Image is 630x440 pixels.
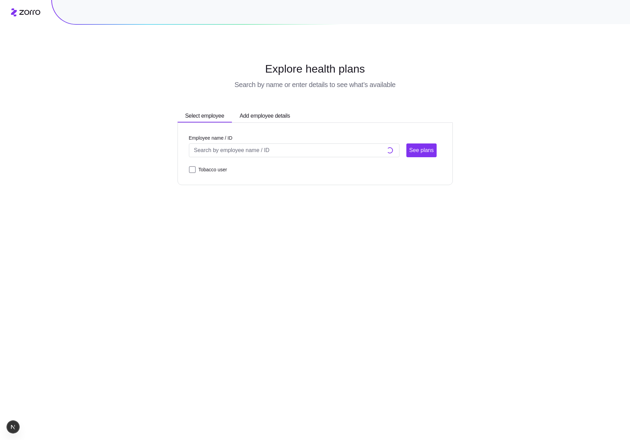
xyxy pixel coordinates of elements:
span: See plans [409,146,434,154]
input: Search by employee name / ID [189,143,400,157]
h3: Search by name or enter details to see what’s available [235,80,396,89]
button: See plans [406,143,436,157]
label: Employee name / ID [189,135,233,142]
h1: Explore health plans [145,61,486,77]
span: Select employee [185,112,224,120]
label: Tobacco user [196,165,227,174]
span: Add employee details [239,112,290,120]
